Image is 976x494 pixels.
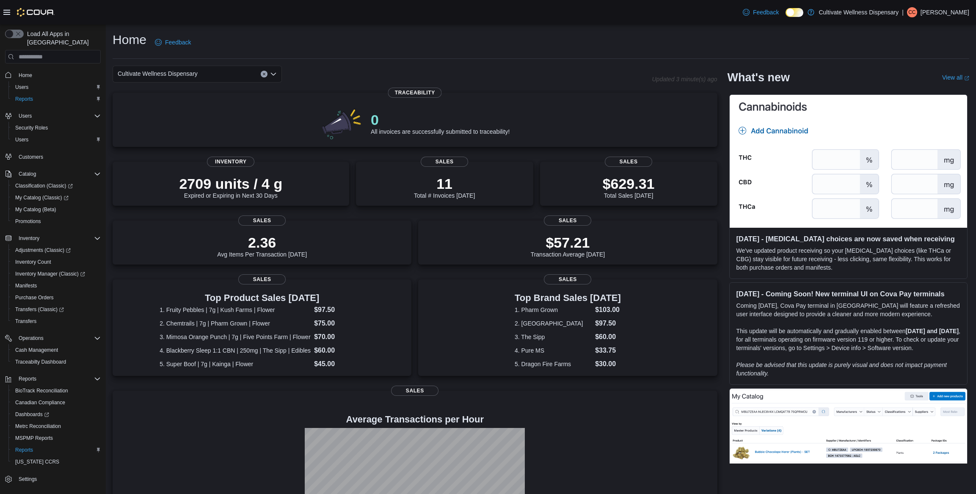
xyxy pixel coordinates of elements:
[12,386,101,396] span: BioTrack Reconciliation
[15,69,101,80] span: Home
[15,474,40,484] a: Settings
[8,192,104,204] a: My Catalog (Classic)
[15,318,36,325] span: Transfers
[15,447,33,453] span: Reports
[17,8,55,17] img: Cova
[12,281,40,291] a: Manifests
[15,259,51,265] span: Inventory Count
[15,399,65,406] span: Canadian Compliance
[12,457,63,467] a: [US_STATE] CCRS
[388,88,442,98] span: Traceability
[320,106,364,140] img: 0
[15,374,40,384] button: Reports
[12,82,101,92] span: Users
[2,473,104,485] button: Settings
[160,333,311,341] dt: 3. Mimosa Orange Punch | 7g | Five Points Farm | Flower
[515,360,592,368] dt: 5. Dragon Fire Farms
[8,292,104,304] button: Purchase Orders
[15,333,101,343] span: Operations
[12,304,101,315] span: Transfers (Classic)
[12,445,36,455] a: Reports
[8,81,104,93] button: Users
[12,386,72,396] a: BioTrack Reconciliation
[12,281,101,291] span: Manifests
[736,290,960,298] h3: [DATE] - Coming Soon! New terminal UI on Cova Pay terminals
[12,397,101,408] span: Canadian Compliance
[12,135,101,145] span: Users
[15,282,37,289] span: Manifests
[907,7,917,17] div: Christopher Cochran
[544,215,591,226] span: Sales
[15,96,33,102] span: Reports
[15,169,101,179] span: Catalog
[160,306,311,314] dt: 1. Fruity Pebbles | 7g | Kush Farms | Flower
[12,445,101,455] span: Reports
[595,318,621,328] dd: $97.50
[12,433,56,443] a: MSPMP Reports
[2,373,104,385] button: Reports
[2,232,104,244] button: Inventory
[595,305,621,315] dd: $103.00
[8,180,104,192] a: Classification (Classic)
[786,8,803,17] input: Dark Mode
[261,71,267,77] button: Clear input
[736,246,960,272] p: We've updated product receiving so your [MEDICAL_DATA] choices (like THCa or CBG) stay visible fo...
[12,433,101,443] span: MSPMP Reports
[12,269,101,279] span: Inventory Manager (Classic)
[12,345,101,355] span: Cash Management
[217,234,307,251] p: 2.36
[15,387,68,394] span: BioTrack Reconciliation
[12,316,101,326] span: Transfers
[421,157,468,167] span: Sales
[371,111,510,128] p: 0
[921,7,969,17] p: [PERSON_NAME]
[152,34,194,51] a: Feedback
[603,175,655,199] div: Total Sales [DATE]
[515,306,592,314] dt: 1. Pharm Grown
[15,233,101,243] span: Inventory
[15,218,41,225] span: Promotions
[8,268,104,280] a: Inventory Manager (Classic)
[8,456,104,468] button: [US_STATE] CCRS
[15,169,39,179] button: Catalog
[12,409,52,419] a: Dashboards
[19,235,39,242] span: Inventory
[15,474,101,484] span: Settings
[652,76,717,83] p: Updated 3 minute(s) ago
[515,319,592,328] dt: 2. [GEOGRAPHIC_DATA]
[736,301,960,318] p: Coming [DATE], Cova Pay terminal in [GEOGRAPHIC_DATA] will feature a refreshed user interface des...
[728,71,790,84] h2: What's new
[15,306,64,313] span: Transfers (Classic)
[12,193,101,203] span: My Catalog (Classic)
[8,204,104,215] button: My Catalog (Beta)
[515,346,592,355] dt: 4. Pure MS
[414,175,475,192] p: 11
[12,94,36,104] a: Reports
[8,420,104,432] button: Metrc Reconciliation
[595,359,621,369] dd: $30.00
[8,408,104,420] a: Dashboards
[270,71,277,77] button: Open list of options
[19,113,32,119] span: Users
[165,38,191,47] span: Feedback
[12,181,101,191] span: Classification (Classic)
[8,356,104,368] button: Traceabilty Dashboard
[238,215,286,226] span: Sales
[12,123,51,133] a: Security Roles
[371,111,510,135] div: All invoices are successfully submitted to traceability!
[15,194,69,201] span: My Catalog (Classic)
[2,151,104,163] button: Customers
[15,136,28,143] span: Users
[160,319,311,328] dt: 2. Chemtrails | 7g | Pharm Grown | Flower
[160,293,364,303] h3: Top Product Sales [DATE]
[603,175,655,192] p: $629.31
[12,421,64,431] a: Metrc Reconciliation
[15,347,58,353] span: Cash Management
[12,304,67,315] a: Transfers (Classic)
[8,315,104,327] button: Transfers
[2,332,104,344] button: Operations
[12,245,74,255] a: Adjustments (Classic)
[119,414,711,425] h4: Average Transactions per Hour
[15,270,85,277] span: Inventory Manager (Classic)
[515,293,621,303] h3: Top Brand Sales [DATE]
